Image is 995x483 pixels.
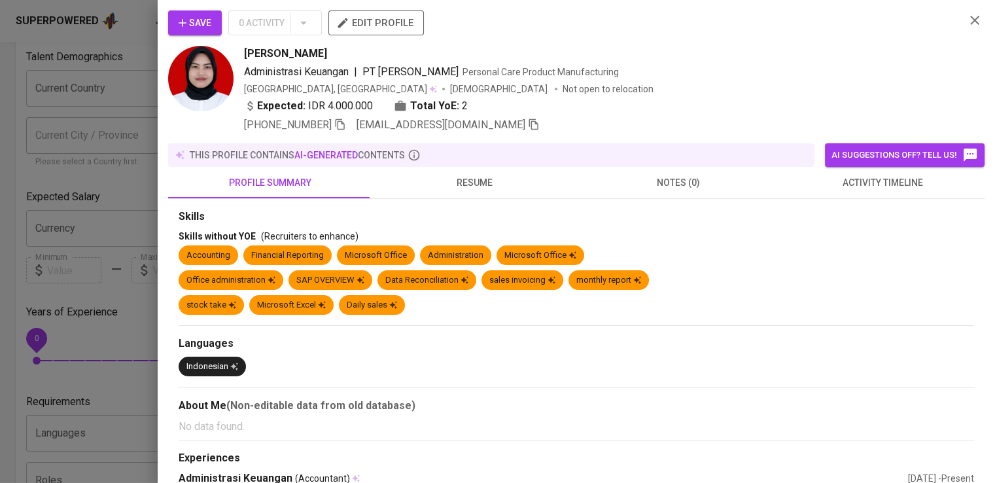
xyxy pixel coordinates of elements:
div: Microsoft Office [345,249,407,262]
div: About Me [179,398,974,414]
span: 2 [462,98,468,114]
span: [PERSON_NAME] [244,46,327,62]
div: Office administration [186,274,275,287]
span: | [354,64,357,80]
div: SAP OVERVIEW [296,274,364,287]
b: (Non-editable data from old database) [226,399,415,412]
p: Not open to relocation [563,82,654,96]
span: notes (0) [584,175,773,191]
span: profile summary [176,175,364,191]
div: stock take [186,299,236,312]
div: Financial Reporting [251,249,324,262]
span: [DEMOGRAPHIC_DATA] [450,82,550,96]
div: Data Reconciliation [385,274,468,287]
div: Microsoft Office [504,249,576,262]
span: (Recruiters to enhance) [261,231,358,241]
div: Accounting [186,249,230,262]
div: Indonesian [186,361,238,373]
button: AI suggestions off? Tell us! [825,143,985,167]
div: monthly report [576,274,641,287]
div: Daily sales [347,299,397,312]
div: [GEOGRAPHIC_DATA], [GEOGRAPHIC_DATA] [244,82,437,96]
div: Skills [179,209,974,224]
span: Personal Care Product Manufacturing [463,67,619,77]
div: Administration [428,249,483,262]
div: sales invoicing [489,274,555,287]
div: Microsoft Excel [257,299,326,312]
button: edit profile [328,10,424,35]
p: No data found. [179,419,974,435]
img: 73e8fd520a47fd0ffdd0df480eea6089.jpg [168,46,234,111]
b: Expected: [257,98,305,114]
span: resume [380,175,568,191]
p: this profile contains contents [190,149,405,162]
span: PT [PERSON_NAME] [362,65,459,78]
span: Skills without YOE [179,231,256,241]
span: AI suggestions off? Tell us! [831,147,978,163]
span: edit profile [339,14,413,31]
div: Languages [179,336,974,351]
span: [EMAIL_ADDRESS][DOMAIN_NAME] [357,118,525,131]
span: activity timeline [788,175,977,191]
span: Administrasi Keuangan [244,65,349,78]
b: Total YoE: [410,98,459,114]
span: Save [179,15,211,31]
button: Save [168,10,222,35]
span: AI-generated [294,150,358,160]
div: Experiences [179,451,974,466]
span: [PHONE_NUMBER] [244,118,332,131]
div: IDR 4.000.000 [244,98,373,114]
a: edit profile [328,17,424,27]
